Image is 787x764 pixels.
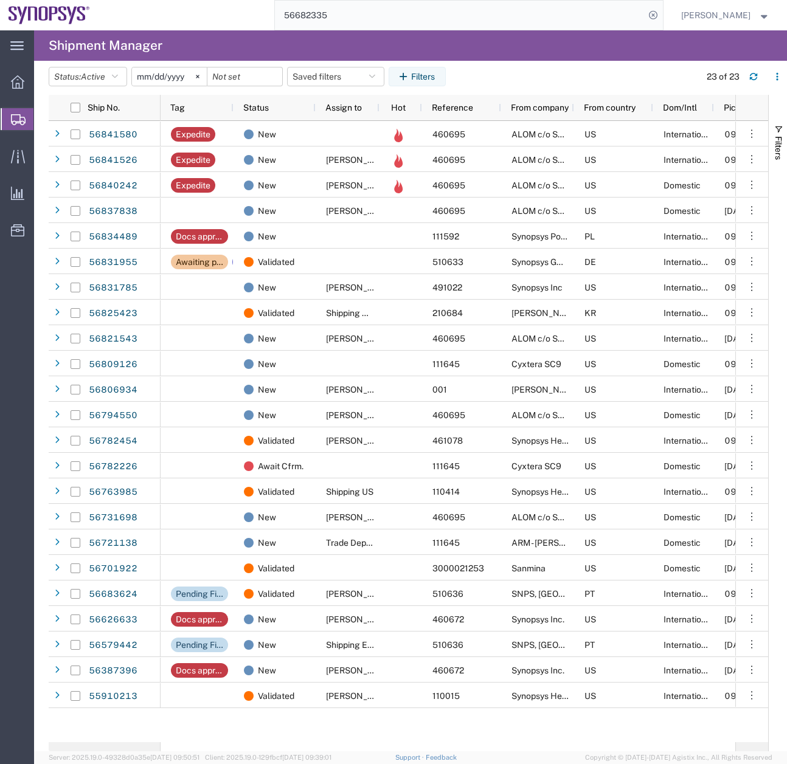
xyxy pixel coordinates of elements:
[389,67,446,86] button: Filters
[326,308,385,318] span: Shipping APAC
[511,308,645,318] span: Yuhan Hoesa Synopsys Korea
[681,9,751,22] span: Zach Anderson
[326,614,395,624] span: Zach Anderson
[432,487,460,497] span: 110414
[88,483,138,502] a: 56763985
[258,173,276,198] span: New
[584,563,596,573] span: US
[88,534,138,553] a: 56721138
[243,103,269,112] span: Status
[724,614,751,624] span: 08/28/2025
[724,181,779,190] span: 09/17/2025
[511,103,569,112] span: From company
[88,636,138,655] a: 56579442
[176,663,223,678] div: Docs approval needed
[258,249,294,275] span: Validated
[326,538,397,548] span: Trade Department
[584,308,596,318] span: KR
[511,640,690,650] span: SNPS, Portugal Unipessoal, Lda.
[88,227,138,247] a: 56834489
[664,129,713,139] span: International
[258,479,294,504] span: Validated
[584,614,596,624] span: US
[511,512,597,522] span: ALOM c/o SYNOPSYS
[664,614,713,624] span: International
[511,487,629,497] span: Synopsys Headquarters USSV
[664,206,701,216] span: Domestic
[724,359,779,369] span: 09/16/2025
[584,129,596,139] span: US
[511,206,597,216] span: ALOM c/o SYNOPSYS
[584,206,596,216] span: US
[432,308,463,318] span: 210684
[724,155,779,165] span: 09/17/2025
[258,658,276,683] span: New
[88,151,138,170] a: 56841526
[88,508,138,528] a: 56731698
[584,487,596,497] span: US
[258,351,276,377] span: New
[724,666,751,675] span: 08/27/2025
[724,512,751,522] span: 09/19/2025
[724,410,751,420] span: 09/19/2025
[432,614,464,624] span: 460672
[88,355,138,374] a: 56809126
[664,512,701,522] span: Domestic
[584,666,596,675] span: US
[88,457,138,477] a: 56782226
[724,461,751,471] span: 09/11/2025
[88,329,138,349] a: 56821543
[511,181,597,190] span: ALOM c/o SYNOPSYS
[49,754,199,761] span: Server: 2025.19.0-49328d0a35e
[664,538,701,548] span: Domestic
[391,103,406,112] span: Hot
[432,512,465,522] span: 460695
[681,8,771,22] button: [PERSON_NAME]
[584,461,596,471] span: US
[326,436,395,446] span: Zach Anderson
[258,326,276,351] span: New
[584,283,596,292] span: US
[81,72,105,81] span: Active
[326,155,395,165] span: Kris Ford
[258,402,276,428] span: New
[584,691,596,701] span: US
[432,129,465,139] span: 460695
[724,257,779,267] span: 09/16/2025
[511,691,629,701] span: Synopsys Headquarters USSV
[432,257,463,267] span: 510633
[326,691,395,701] span: Zach Anderson
[664,283,713,292] span: International
[258,530,276,556] span: New
[511,538,609,548] span: ARM - Cyrus 1
[258,453,303,479] span: Await Cfrm.
[88,585,138,604] a: 56683624
[724,691,779,701] span: 09/16/2025
[774,136,783,160] span: Filters
[326,640,386,650] span: Shipping EMEA
[511,257,575,267] span: Synopsys GmbH
[724,563,751,573] span: 09/05/2025
[287,67,384,86] button: Saved filters
[664,487,713,497] span: International
[325,103,362,112] span: Assign to
[176,255,223,269] div: Awaiting pickup date
[258,504,276,530] span: New
[584,436,596,446] span: US
[88,661,138,681] a: 56387396
[432,334,465,343] span: 460695
[664,308,713,318] span: International
[176,178,210,193] div: Expedite
[326,512,395,522] span: Kris Ford
[326,385,395,394] span: Rafael Chacon
[511,666,564,675] span: Synopsys Inc.
[584,155,596,165] span: US
[176,229,223,244] div: Docs approval needed
[664,461,701,471] span: Domestic
[176,153,210,167] div: Expedite
[170,103,185,112] span: Tag
[432,232,459,241] span: 111592
[584,103,636,112] span: From country
[432,103,473,112] span: Reference
[511,563,546,573] span: Sanmina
